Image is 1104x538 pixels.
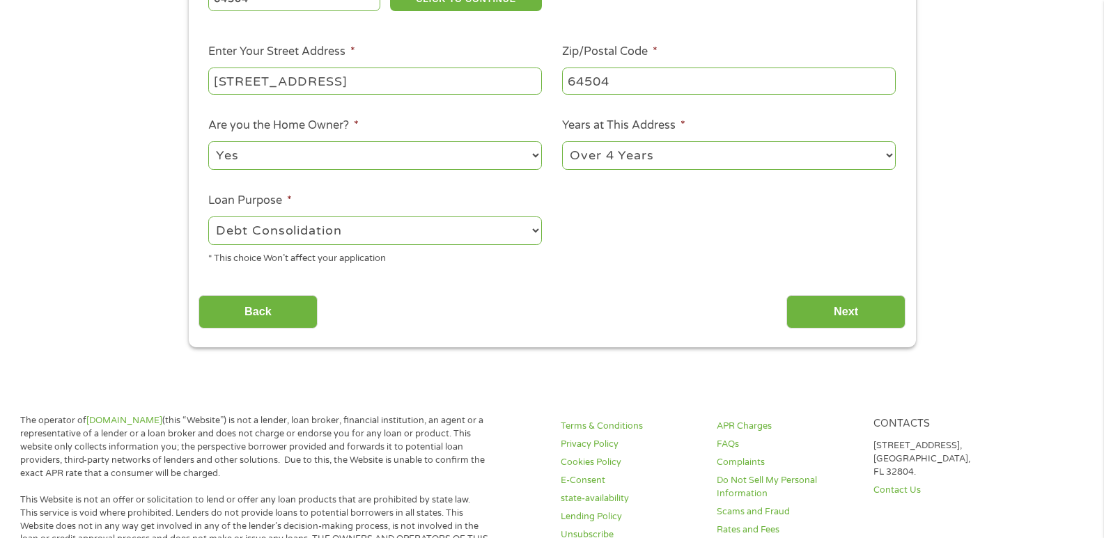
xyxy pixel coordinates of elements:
label: Loan Purpose [208,193,292,208]
a: state-availability [561,492,700,505]
p: The operator of (this “Website”) is not a lender, loan broker, financial institution, an agent or... [20,414,490,480]
a: Privacy Policy [561,438,700,451]
a: Terms & Conditions [561,420,700,433]
label: Enter Your Street Address [208,45,355,59]
label: Zip/Postal Code [562,45,658,59]
p: [STREET_ADDRESS], [GEOGRAPHIC_DATA], FL 32804. [873,439,1013,479]
a: Cookies Policy [561,456,700,469]
label: Years at This Address [562,118,685,133]
a: [DOMAIN_NAME] [86,415,162,426]
a: Do Not Sell My Personal Information [717,474,856,500]
label: Are you the Home Owner? [208,118,359,133]
a: FAQs [717,438,856,451]
input: Back [199,295,318,329]
a: E-Consent [561,474,700,487]
a: Complaints [717,456,856,469]
div: * This choice Won’t affect your application [208,247,542,266]
a: Lending Policy [561,510,700,523]
a: Rates and Fees [717,523,856,537]
a: Contact Us [873,484,1013,497]
a: APR Charges [717,420,856,433]
input: Next [786,295,905,329]
a: Scams and Fraud [717,505,856,519]
input: 1 Main Street [208,68,542,94]
h4: Contacts [873,418,1013,431]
